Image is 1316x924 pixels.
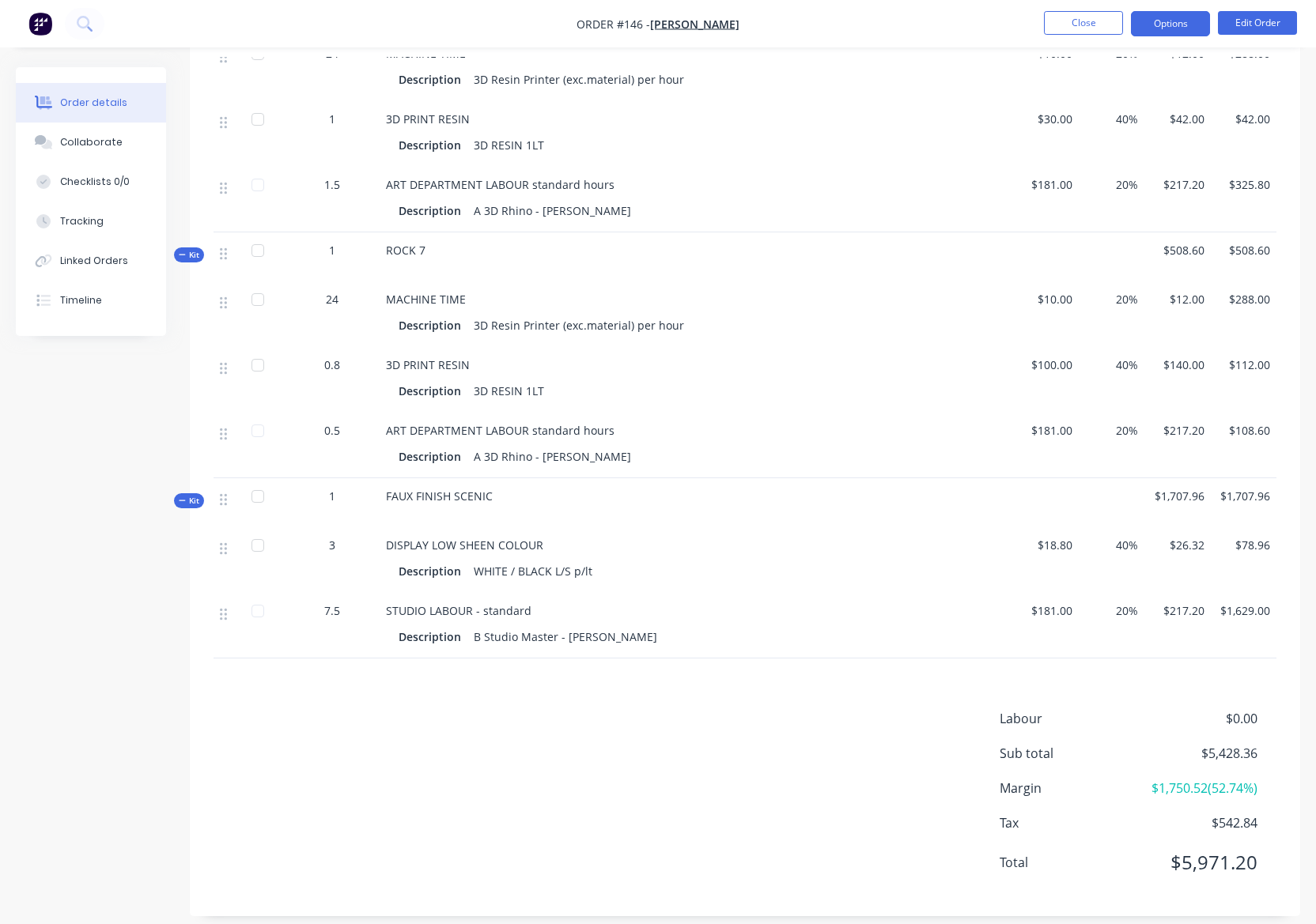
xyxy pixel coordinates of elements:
span: $78.96 [1217,537,1271,553]
div: Linked Orders [60,254,128,268]
span: $26.32 [1151,537,1204,553]
span: $181.00 [1019,422,1072,439]
div: Description [399,560,467,583]
span: $30.00 [1019,111,1072,127]
span: ART DEPARTMENT LABOUR standard hours [386,423,615,438]
span: ROCK 7 [386,243,425,258]
button: Order details [16,83,166,123]
span: $12.00 [1151,291,1204,307]
span: 20% [1085,422,1139,439]
span: $0.00 [1140,709,1257,728]
span: $181.00 [1019,176,1072,193]
div: Timeline [60,293,102,307]
span: $1,629.00 [1217,602,1271,619]
span: $100.00 [1019,356,1072,373]
button: Timeline [16,281,166,320]
div: Description [399,199,467,222]
div: B Studio Master - [PERSON_NAME] [467,625,664,648]
div: Description [399,68,467,91]
span: Tax [1000,813,1140,832]
button: Collaborate [16,123,166,162]
span: $140.00 [1151,356,1204,373]
span: 20% [1085,176,1139,193]
span: $508.60 [1217,242,1271,258]
span: MACHINE TIME [386,46,466,61]
img: Factory [28,12,52,36]
div: Description [399,379,467,402]
span: 40% [1085,356,1139,373]
div: Collaborate [60,135,123,149]
button: Options [1131,11,1210,36]
button: Edit Order [1218,11,1297,35]
span: $1,707.96 [1151,488,1204,504]
span: 24 [326,291,338,307]
span: MACHINE TIME [386,292,466,307]
div: Kit [174,493,204,508]
div: 3D RESIN 1LT [467,134,550,157]
span: $217.20 [1151,422,1204,439]
button: Linked Orders [16,241,166,281]
span: $10.00 [1019,291,1072,307]
span: Kit [179,495,199,507]
span: $217.20 [1151,176,1204,193]
button: Checklists 0/0 [16,162,166,202]
span: 1 [329,242,335,258]
a: [PERSON_NAME] [650,17,739,32]
span: 40% [1085,537,1139,553]
span: 7.5 [324,602,340,619]
span: $1,750.52 ( 52.74 %) [1140,779,1257,798]
span: 1.5 [324,176,340,193]
span: ART DEPARTMENT LABOUR standard hours [386,177,615,192]
div: 3D Resin Printer (exc.material) per hour [467,68,690,91]
span: FAUX FINISH SCENIC [386,488,493,503]
div: Description [399,445,467,468]
span: $1,707.96 [1217,488,1271,504]
div: Order details [60,96,127,110]
div: WHITE / BLACK L/S p/lt [467,560,599,583]
span: 20% [1085,291,1139,307]
div: Description [399,314,467,337]
div: Description [399,134,467,157]
span: $42.00 [1151,111,1204,127]
span: $181.00 [1019,602,1072,619]
span: $18.80 [1019,537,1072,553]
div: Description [399,625,467,648]
span: $108.60 [1217,422,1271,439]
span: Total [1000,853,1140,872]
div: Kit [174,247,204,262]
span: $542.84 [1140,813,1257,832]
span: 20% [1085,602,1139,619]
span: $5,428.36 [1140,744,1257,763]
span: $5,971.20 [1140,848,1257,877]
span: 3D PRINT RESIN [386,357,470,372]
span: 1 [329,488,335,504]
span: Sub total [1000,744,1140,763]
span: 0.5 [324,422,340,439]
div: Checklists 0/0 [60,175,130,189]
span: $288.00 [1217,291,1271,307]
button: Tracking [16,202,166,241]
span: $508.60 [1151,242,1204,258]
span: $112.00 [1217,356,1271,373]
span: Kit [179,249,199,261]
span: 1 [329,111,335,127]
div: A 3D Rhino - [PERSON_NAME] [467,445,637,468]
span: 3 [329,537,335,553]
div: A 3D Rhino - [PERSON_NAME] [467,199,637,222]
span: DISPLAY LOW SHEEN COLOUR [386,537,543,553]
span: 0.8 [324,356,340,373]
div: Tracking [60,214,104,228]
span: $42.00 [1217,111,1271,127]
span: Order #146 - [577,17,650,32]
button: Close [1044,11,1123,35]
span: $325.80 [1217,176,1271,193]
span: 3D PRINT RESIN [386,111,470,126]
div: 3D RESIN 1LT [467,379,550,402]
span: $217.20 [1151,602,1204,619]
span: STUDIO LABOUR - standard [386,603,531,618]
span: Margin [1000,779,1140,798]
span: 40% [1085,111,1139,127]
div: 3D Resin Printer (exc.material) per hour [467,314,690,337]
span: Labour [1000,709,1140,728]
